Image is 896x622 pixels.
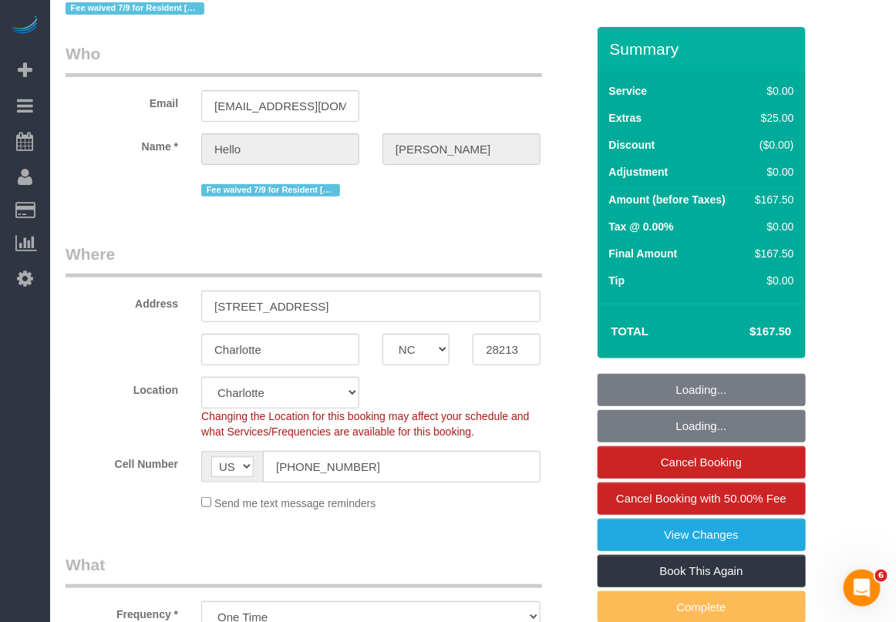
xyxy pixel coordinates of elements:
input: Email [201,90,359,122]
a: Book This Again [598,555,806,587]
div: $0.00 [749,83,793,99]
input: City [201,334,359,365]
div: $167.50 [749,192,793,207]
input: Zip Code [473,334,540,365]
div: $167.50 [749,246,793,261]
label: Tip [609,273,625,288]
input: Last Name [382,133,541,165]
span: Fee waived 7/9 for Resident [PERSON_NAME] [201,184,340,197]
div: $0.00 [749,164,793,180]
input: First Name [201,133,359,165]
div: $25.00 [749,110,793,126]
iframe: Intercom live chat [844,570,881,607]
img: Automaid Logo [9,15,40,37]
label: Extras [609,110,642,126]
label: Email [54,90,190,111]
label: Final Amount [609,246,678,261]
legend: Who [66,42,542,77]
a: Cancel Booking [598,446,806,479]
legend: Where [66,243,542,277]
legend: What [66,553,542,588]
span: Cancel Booking with 50.00% Fee [616,492,787,505]
span: Fee waived 7/9 for Resident [PERSON_NAME] [66,2,204,15]
div: $0.00 [749,273,793,288]
label: Tax @ 0.00% [609,219,674,234]
label: Adjustment [609,164,669,180]
label: Service [609,83,648,99]
a: Cancel Booking with 50.00% Fee [598,482,806,515]
a: View Changes [598,519,806,551]
span: Changing the Location for this booking may affect your schedule and what Services/Frequencies are... [201,410,529,438]
label: Cell Number [54,451,190,472]
span: 6 [875,570,888,582]
div: ($0.00) [749,137,793,153]
div: $0.00 [749,219,793,234]
h3: Summary [610,40,798,58]
label: Address [54,291,190,311]
label: Amount (before Taxes) [609,192,726,207]
h4: $167.50 [703,325,791,338]
span: Send me text message reminders [214,497,376,509]
strong: Total [611,324,649,338]
label: Location [54,377,190,398]
label: Name * [54,133,190,154]
label: Discount [609,137,655,153]
input: Cell Number [263,451,541,482]
label: Frequency * [54,601,190,622]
